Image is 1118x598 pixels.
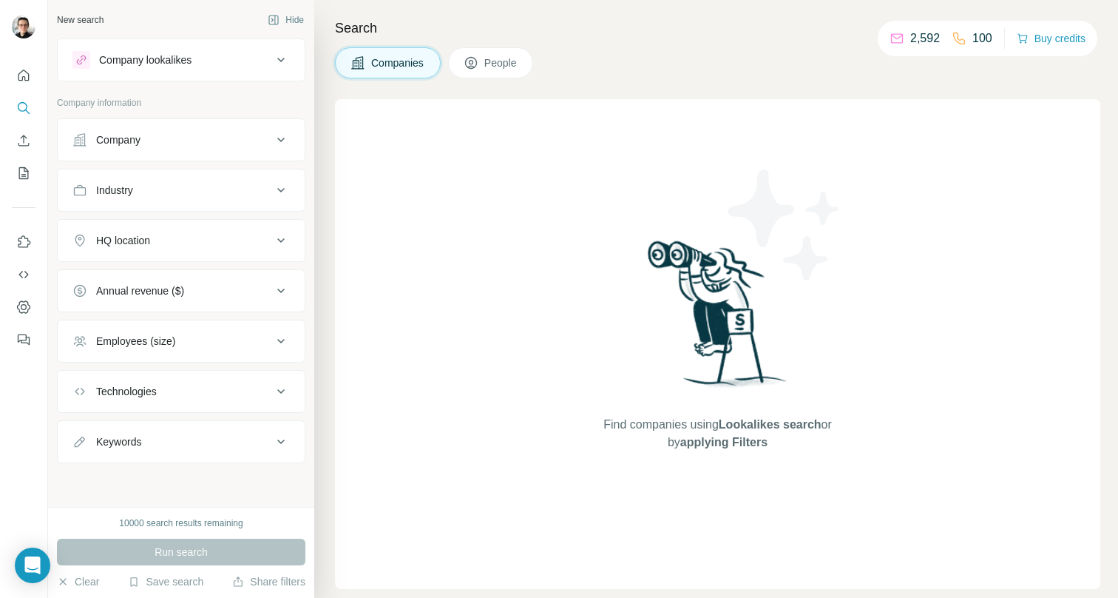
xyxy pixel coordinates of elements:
img: Surfe Illustration - Stars [718,158,851,292]
div: Keywords [96,434,141,449]
button: Feedback [12,326,35,353]
img: Surfe Illustration - Woman searching with binoculars [641,237,795,402]
button: Technologies [58,374,305,409]
button: Clear [57,574,99,589]
div: 10000 search results remaining [119,517,243,530]
div: New search [57,13,104,27]
button: Use Surfe API [12,261,35,288]
span: applying Filters [680,436,768,448]
button: HQ location [58,223,305,258]
button: Industry [58,172,305,208]
button: Quick start [12,62,35,89]
button: Search [12,95,35,121]
p: Company information [57,96,305,110]
span: People [484,56,518,70]
p: 100 [972,30,992,47]
button: Annual revenue ($) [58,273,305,309]
div: Company [96,132,140,147]
button: Company [58,122,305,158]
div: Employees (size) [96,334,175,349]
div: Company lookalikes [99,53,192,67]
button: Use Surfe on LinkedIn [12,229,35,255]
div: Open Intercom Messenger [15,548,50,583]
div: Technologies [96,384,157,399]
button: Company lookalikes [58,42,305,78]
button: My lists [12,160,35,187]
button: Dashboard [12,294,35,320]
button: Share filters [232,574,305,589]
button: Enrich CSV [12,127,35,154]
p: 2,592 [910,30,940,47]
span: Companies [371,56,425,70]
button: Keywords [58,424,305,460]
button: Save search [128,574,203,589]
button: Employees (size) [58,323,305,359]
div: Industry [96,183,133,198]
button: Buy credits [1017,28,1085,49]
div: HQ location [96,233,150,248]
h4: Search [335,18,1100,38]
span: Lookalikes search [719,418,821,431]
button: Hide [257,9,314,31]
span: Find companies using or by [599,416,836,451]
div: Annual revenue ($) [96,283,184,298]
img: Avatar [12,15,35,38]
